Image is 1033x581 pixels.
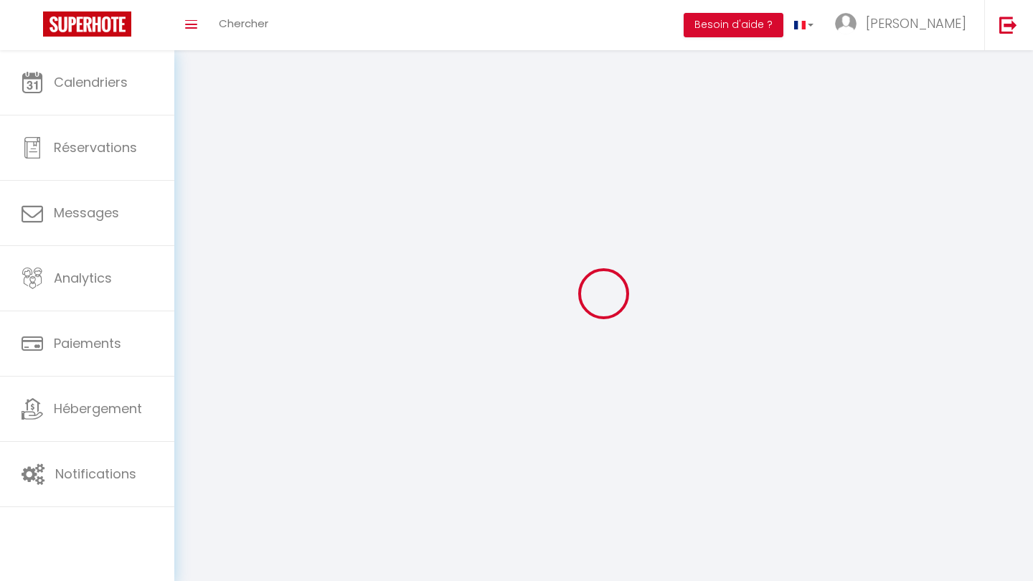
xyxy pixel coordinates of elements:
[55,465,136,483] span: Notifications
[54,73,128,91] span: Calendriers
[835,13,857,34] img: ...
[999,16,1017,34] img: logout
[866,14,966,32] span: [PERSON_NAME]
[54,400,142,417] span: Hébergement
[54,334,121,352] span: Paiements
[11,6,55,49] button: Ouvrir le widget de chat LiveChat
[219,16,268,31] span: Chercher
[54,204,119,222] span: Messages
[684,13,783,37] button: Besoin d'aide ?
[54,269,112,287] span: Analytics
[54,138,137,156] span: Réservations
[43,11,131,37] img: Super Booking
